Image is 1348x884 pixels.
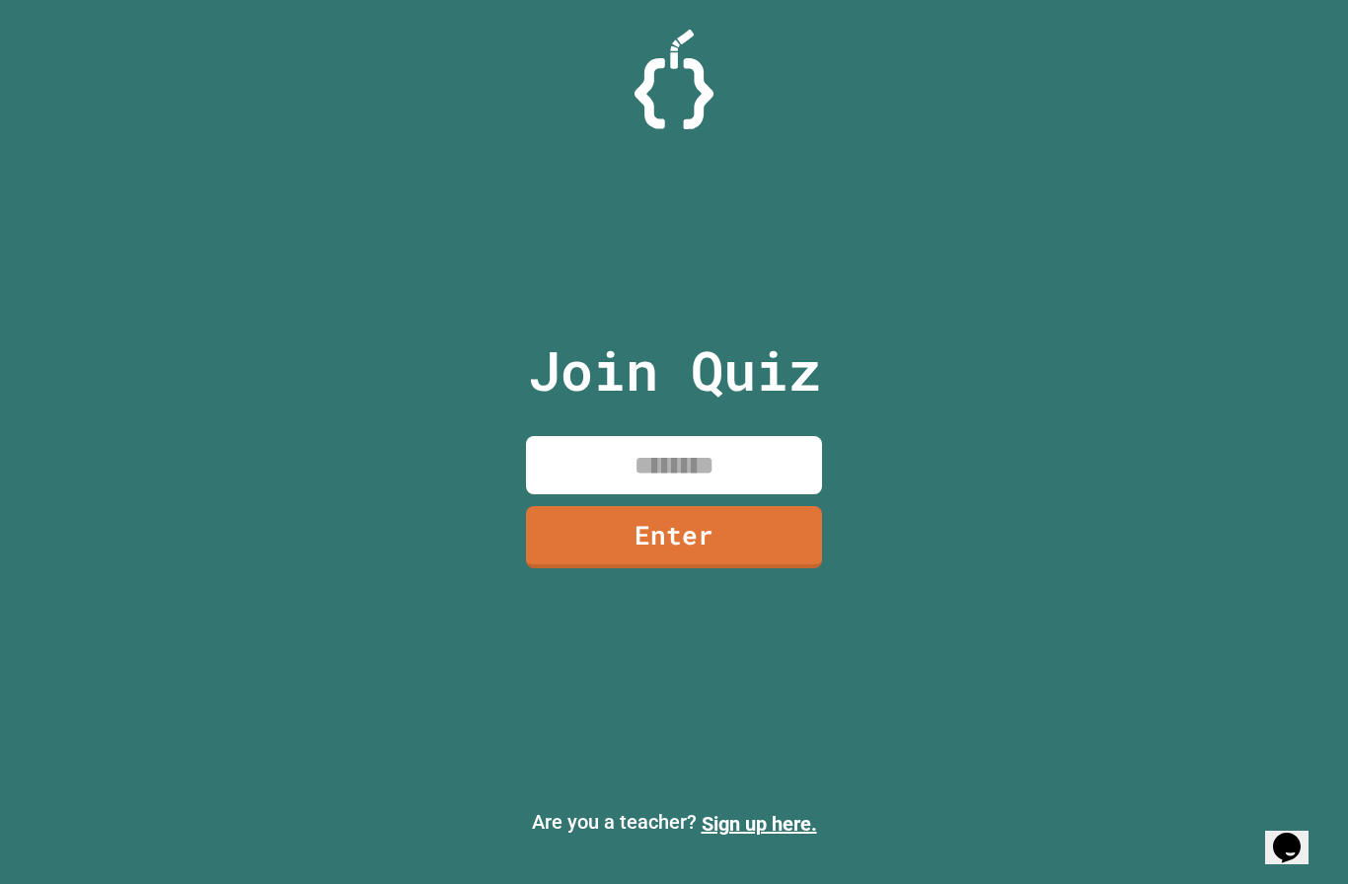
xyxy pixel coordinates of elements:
iframe: chat widget [1265,805,1328,864]
a: Enter [526,506,822,568]
p: Join Quiz [528,330,821,411]
img: Logo.svg [635,30,713,129]
p: Are you a teacher? [16,807,1332,839]
a: Sign up here. [702,812,817,836]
